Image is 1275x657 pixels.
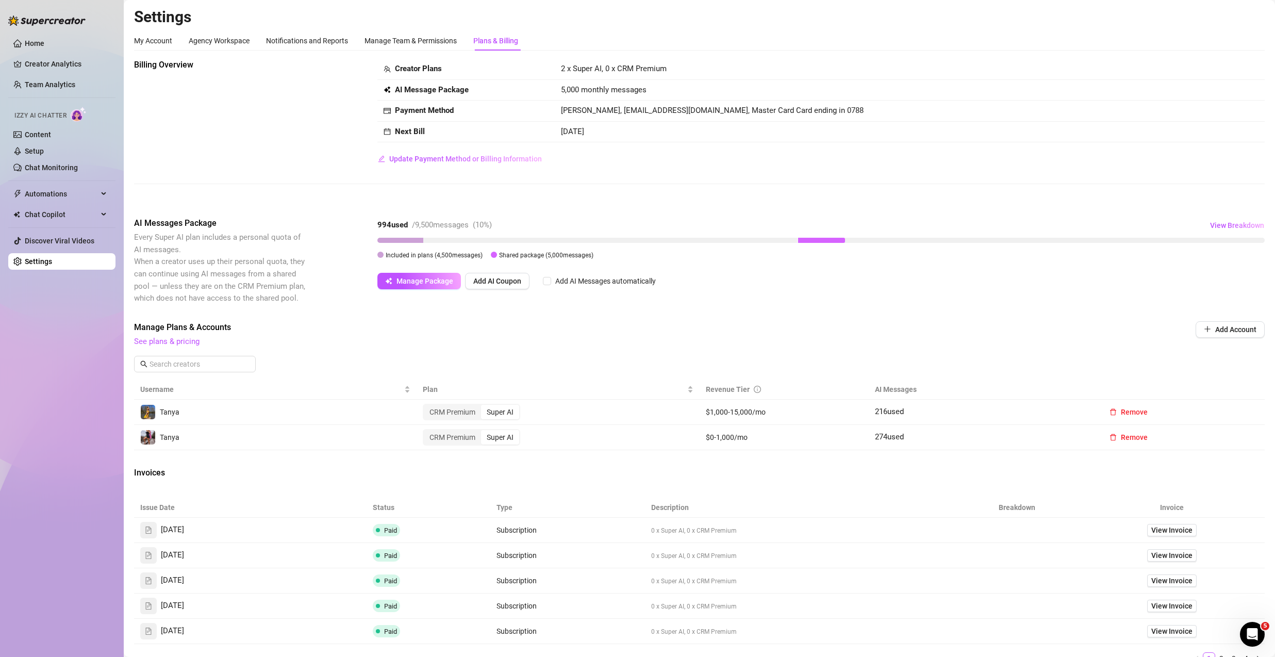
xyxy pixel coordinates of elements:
[955,498,1079,518] th: Breakdown
[25,80,75,89] a: Team Analytics
[1215,325,1256,334] span: Add Account
[1147,625,1197,637] a: View Invoice
[145,552,152,559] span: file-text
[1204,325,1211,333] span: plus
[384,602,397,610] span: Paid
[384,107,391,114] span: credit-card
[490,619,645,644] td: Subscription
[145,628,152,635] span: file-text
[134,467,307,479] span: Invoices
[423,384,685,395] span: Plan
[395,106,454,115] strong: Payment Method
[25,147,44,155] a: Setup
[161,574,184,587] span: [DATE]
[134,498,367,518] th: Issue Date
[145,527,152,534] span: file-text
[417,380,699,400] th: Plan
[645,594,955,619] td: 0 x Super AI, 0 x CRM Premium
[1121,433,1148,441] span: Remove
[1240,622,1265,647] iframe: Intercom live chat
[651,628,737,635] span: 0 x Super AI, 0 x CRM Premium
[423,404,520,420] div: segmented control
[473,220,492,229] span: ( 10 %)
[395,127,425,136] strong: Next Bill
[13,190,22,198] span: thunderbolt
[645,543,955,568] td: 0 x Super AI, 0 x CRM Premium
[160,433,179,441] span: Tanya
[377,273,461,289] button: Manage Package
[1196,321,1265,338] button: Add Account
[561,64,667,73] span: 2 x Super AI, 0 x CRM Premium
[25,237,94,245] a: Discover Viral Videos
[377,220,408,229] strong: 994 used
[473,277,521,285] span: Add AI Coupon
[161,625,184,637] span: [DATE]
[651,527,737,534] span: 0 x Super AI, 0 x CRM Premium
[25,130,51,139] a: Content
[1151,600,1193,612] span: View Invoice
[140,360,147,368] span: search
[499,252,593,259] span: Shared package ( 5,000 messages)
[1210,217,1265,234] button: View Breakdown
[266,35,348,46] div: Notifications and Reports
[160,408,179,416] span: Tanya
[134,217,307,229] span: AI Messages Package
[1110,408,1117,416] span: delete
[1151,524,1193,536] span: View Invoice
[651,552,737,560] span: 0 x Super AI, 0 x CRM Premium
[384,527,397,534] span: Paid
[561,106,864,115] span: [PERSON_NAME], [EMAIL_ADDRESS][DOMAIN_NAME], Master Card Card ending in 0788
[161,524,184,536] span: [DATE]
[8,15,86,26] img: logo-BBDzfeDw.svg
[700,400,869,425] td: $1,000-15,000/mo
[481,405,519,419] div: Super AI
[1147,524,1197,536] a: View Invoice
[754,386,761,393] span: info-circle
[645,568,955,594] td: 0 x Super AI, 0 x CRM Premium
[13,211,20,218] img: Chat Copilot
[365,35,457,46] div: Manage Team & Permissions
[465,273,529,289] button: Add AI Coupon
[389,155,542,163] span: Update Payment Method or Billing Information
[134,59,307,71] span: Billing Overview
[25,39,44,47] a: Home
[134,337,200,346] a: See plans & pricing
[645,518,955,543] td: 0 x Super AI, 0 x CRM Premium
[1151,550,1193,561] span: View Invoice
[561,127,584,136] span: [DATE]
[875,432,904,441] span: 274 used
[14,111,67,121] span: Izzy AI Chatter
[1147,600,1197,612] a: View Invoice
[706,385,750,393] span: Revenue Tier
[490,568,645,594] td: Subscription
[189,35,250,46] div: Agency Workspace
[1147,549,1197,562] a: View Invoice
[555,275,656,287] div: Add AI Messages automatically
[1210,221,1264,229] span: View Breakdown
[140,384,402,395] span: Username
[141,430,155,445] img: Tanya
[1110,434,1117,441] span: delete
[134,35,172,46] div: My Account
[875,407,904,416] span: 216 used
[1079,498,1265,518] th: Invoice
[490,594,645,619] td: Subscription
[161,549,184,562] span: [DATE]
[25,186,98,202] span: Automations
[1151,626,1193,637] span: View Invoice
[490,498,645,518] th: Type
[1101,404,1156,420] button: Remove
[473,35,518,46] div: Plans & Billing
[25,163,78,172] a: Chat Monitoring
[25,56,107,72] a: Creator Analytics
[700,425,869,450] td: $0-1,000/mo
[145,602,152,610] span: file-text
[150,358,241,370] input: Search creators
[395,64,442,73] strong: Creator Plans
[141,405,155,419] img: Tanya
[561,84,647,96] span: 5,000 monthly messages
[71,107,87,122] img: AI Chatter
[384,65,391,73] span: team
[395,85,469,94] strong: AI Message Package
[367,498,490,518] th: Status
